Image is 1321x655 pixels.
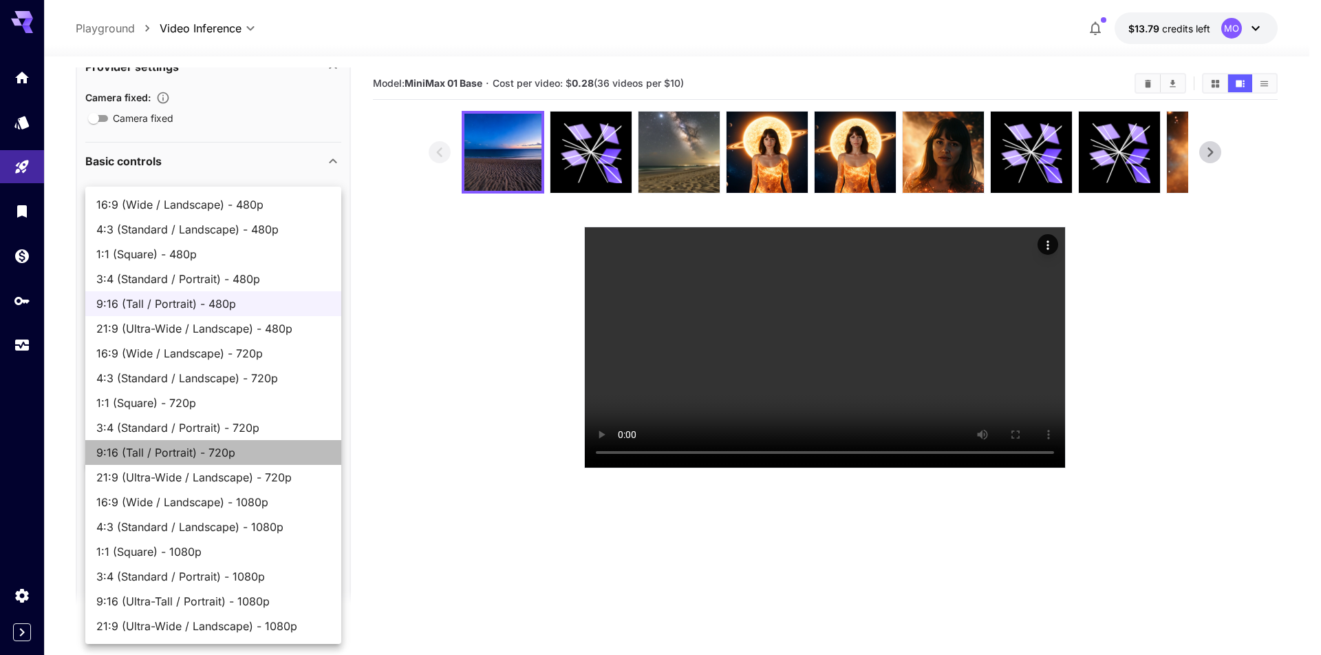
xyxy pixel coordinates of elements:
span: 1:1 (Square) - 720p [96,395,330,411]
span: 4:3 (Standard / Landscape) - 720p [96,370,330,386]
span: 9:16 (Tall / Portrait) - 480p [96,295,330,312]
span: 21:9 (Ultra-Wide / Landscape) - 1080p [96,618,330,634]
span: 21:9 (Ultra-Wide / Landscape) - 720p [96,469,330,486]
span: 16:9 (Wide / Landscape) - 480p [96,196,330,213]
span: 9:16 (Ultra-Tall / Portrait) - 1080p [96,593,330,610]
span: 16:9 (Wide / Landscape) - 1080p [96,494,330,510]
span: 4:3 (Standard / Landscape) - 480p [96,221,330,238]
span: 1:1 (Square) - 1080p [96,543,330,560]
span: 9:16 (Tall / Portrait) - 720p [96,444,330,461]
span: 1:1 (Square) - 480p [96,246,330,262]
span: 3:4 (Standard / Portrait) - 720p [96,419,330,436]
span: 21:9 (Ultra-Wide / Landscape) - 480p [96,320,330,337]
span: 3:4 (Standard / Portrait) - 1080p [96,568,330,585]
span: 16:9 (Wide / Landscape) - 720p [96,345,330,362]
span: 4:3 (Standard / Landscape) - 1080p [96,519,330,535]
span: 3:4 (Standard / Portrait) - 480p [96,271,330,287]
